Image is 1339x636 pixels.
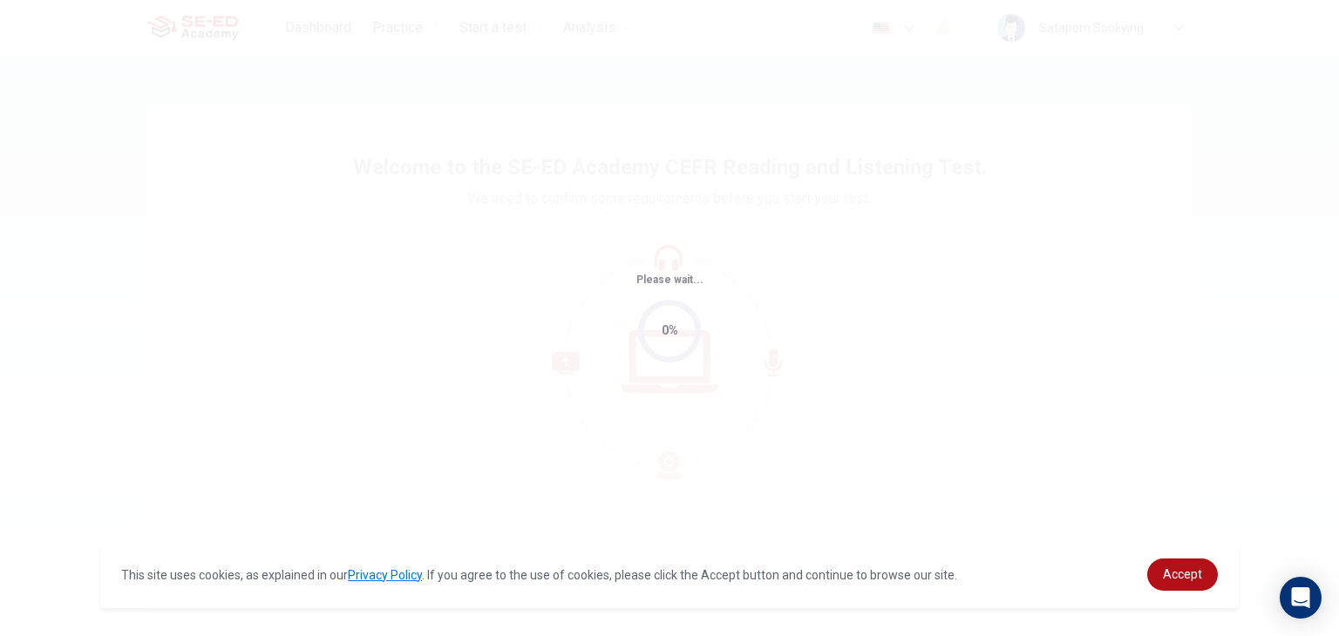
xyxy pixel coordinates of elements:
div: cookieconsent [100,541,1239,608]
span: This site uses cookies, as explained in our . If you agree to the use of cookies, please click th... [121,568,957,582]
a: Privacy Policy [348,568,422,582]
span: Accept [1163,567,1202,581]
div: Open Intercom Messenger [1280,577,1322,619]
a: dismiss cookie message [1147,558,1218,591]
span: Please wait... [636,274,703,286]
div: 0% [662,321,678,341]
